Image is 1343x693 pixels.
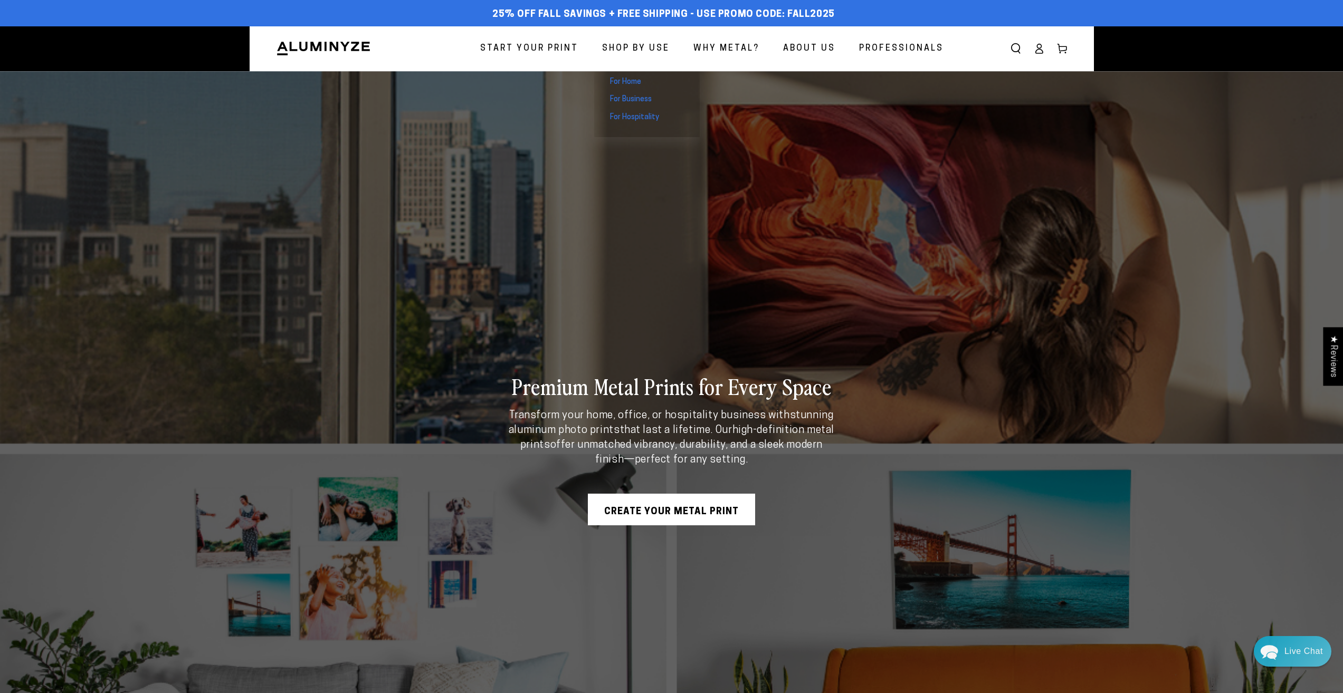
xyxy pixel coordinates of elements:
[594,73,700,91] a: For Home
[520,425,834,450] strong: high-definition metal prints
[594,35,678,63] a: Shop By Use
[851,35,951,63] a: Professionals
[1254,636,1331,667] div: Chat widget toggle
[1323,327,1343,386] div: Click to open Judge.me floating reviews tab
[685,35,767,63] a: Why Metal?
[693,41,759,56] span: Why Metal?
[602,41,670,56] span: Shop By Use
[775,35,843,63] a: About Us
[1284,636,1323,667] div: Contact Us Directly
[492,9,835,21] span: 25% off FALL Savings + Free Shipping - Use Promo Code: FALL2025
[480,41,578,56] span: Start Your Print
[610,94,652,105] span: For Business
[276,41,371,56] img: Aluminyze
[472,35,586,63] a: Start Your Print
[1004,37,1027,60] summary: Search our site
[783,41,835,56] span: About Us
[594,109,700,127] a: For Hospitality
[506,408,838,467] p: Transform your home, office, or hospitality business with that last a lifetime. Our offer unmatch...
[506,372,838,400] h2: Premium Metal Prints for Every Space
[509,410,834,436] strong: stunning aluminum photo prints
[610,112,659,123] span: For Hospitality
[859,41,944,56] span: Professionals
[588,494,755,525] a: CREATE YOUR METAL PRINT
[594,91,700,109] a: For Business
[610,77,641,88] span: For Home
